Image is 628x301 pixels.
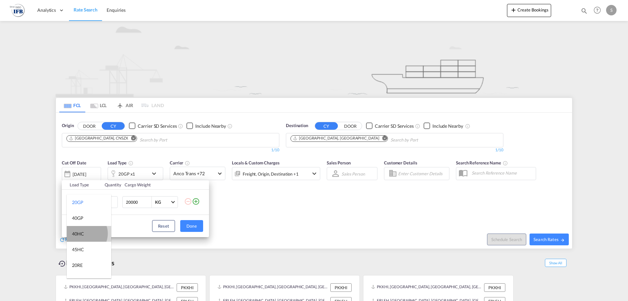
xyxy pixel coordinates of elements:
[72,231,84,237] div: 40HC
[72,262,83,269] div: 20RE
[72,278,83,284] div: 40RE
[72,215,83,221] div: 40GP
[72,199,83,206] div: 20GP
[72,246,84,253] div: 45HC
